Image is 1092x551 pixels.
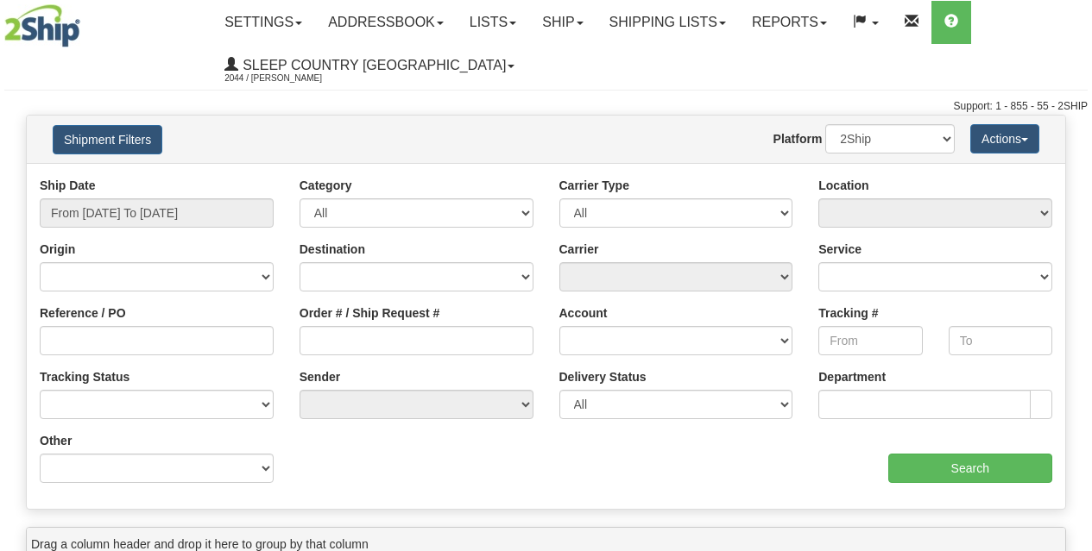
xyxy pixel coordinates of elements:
[773,130,823,147] label: Platform
[315,1,457,44] a: Addressbook
[4,99,1088,114] div: Support: 1 - 855 - 55 - 2SHIP
[559,177,629,194] label: Carrier Type
[238,58,506,72] span: Sleep Country [GEOGRAPHIC_DATA]
[559,241,599,258] label: Carrier
[211,1,315,44] a: Settings
[818,304,878,322] label: Tracking #
[818,177,868,194] label: Location
[529,1,596,44] a: Ship
[818,241,862,258] label: Service
[888,454,1053,483] input: Search
[300,177,352,194] label: Category
[211,44,527,87] a: Sleep Country [GEOGRAPHIC_DATA] 2044 / [PERSON_NAME]
[1052,187,1090,363] iframe: chat widget
[457,1,529,44] a: Lists
[739,1,840,44] a: Reports
[40,368,129,385] label: Tracking Status
[970,124,1039,153] button: Actions
[40,177,96,194] label: Ship Date
[559,304,608,322] label: Account
[818,368,886,385] label: Department
[300,241,365,258] label: Destination
[4,4,80,47] img: logo2044.jpg
[53,125,162,154] button: Shipment Filters
[949,326,1052,355] input: To
[300,304,440,322] label: Order # / Ship Request #
[818,326,922,355] input: From
[596,1,739,44] a: Shipping lists
[300,368,340,385] label: Sender
[40,432,72,449] label: Other
[40,241,75,258] label: Origin
[224,70,354,87] span: 2044 / [PERSON_NAME]
[40,304,126,322] label: Reference / PO
[559,368,647,385] label: Delivery Status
